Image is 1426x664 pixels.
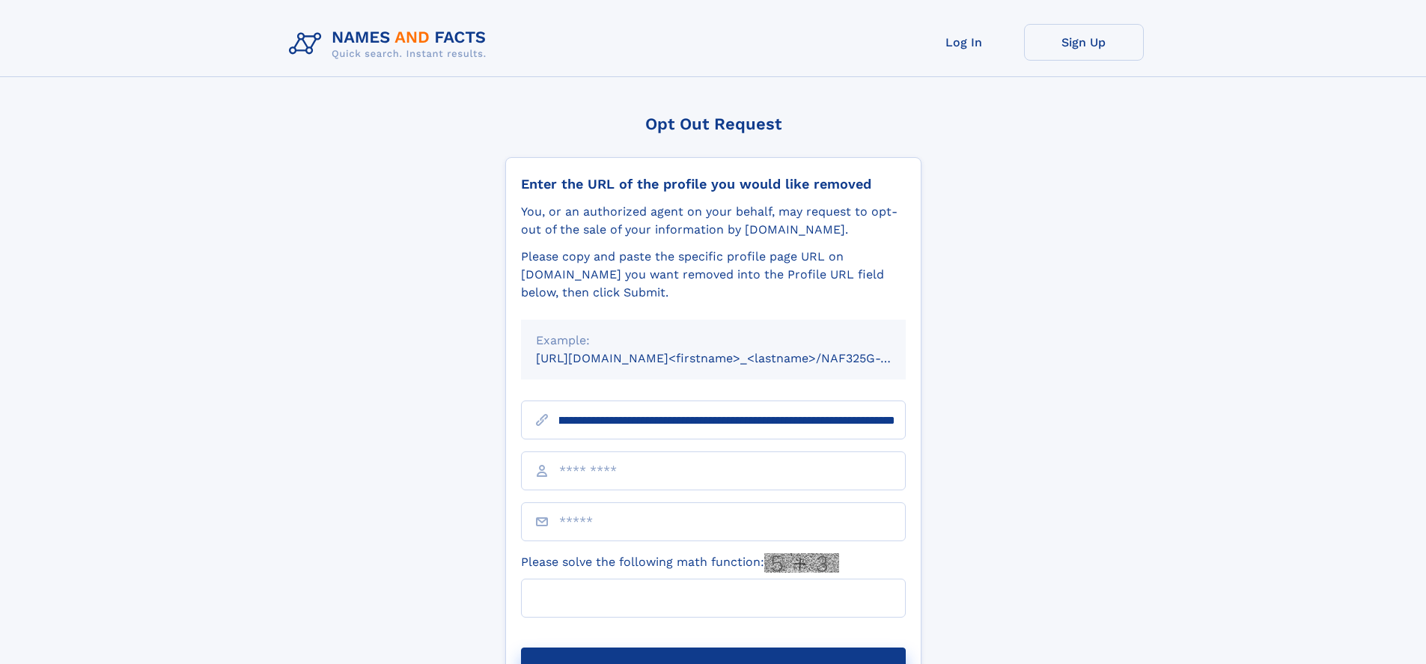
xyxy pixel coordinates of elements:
[521,203,906,239] div: You, or an authorized agent on your behalf, may request to opt-out of the sale of your informatio...
[904,24,1024,61] a: Log In
[283,24,499,64] img: Logo Names and Facts
[536,332,891,350] div: Example:
[536,351,934,365] small: [URL][DOMAIN_NAME]<firstname>_<lastname>/NAF325G-xxxxxxxx
[1024,24,1144,61] a: Sign Up
[505,115,921,133] div: Opt Out Request
[521,553,839,573] label: Please solve the following math function:
[521,176,906,192] div: Enter the URL of the profile you would like removed
[521,248,906,302] div: Please copy and paste the specific profile page URL on [DOMAIN_NAME] you want removed into the Pr...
